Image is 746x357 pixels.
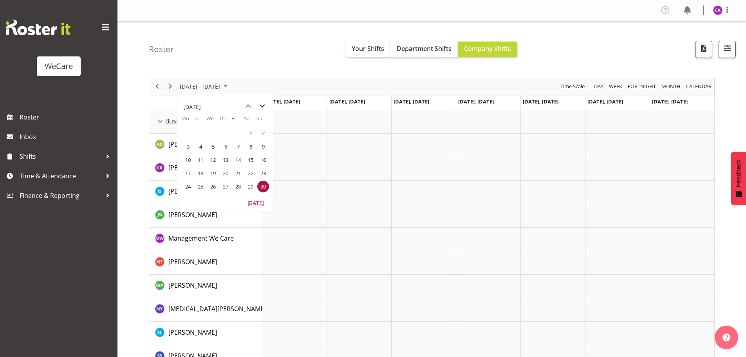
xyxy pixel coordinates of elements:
a: [PERSON_NAME] [168,281,217,290]
span: Week [608,82,623,91]
span: Business Support Office [165,116,236,126]
span: Management We Care [168,234,234,243]
span: Tuesday, June 4, 2024 [195,141,206,152]
span: calendar [685,82,712,91]
button: previous month [241,99,255,113]
span: Thursday, June 27, 2024 [220,181,231,192]
th: Tu [194,115,206,127]
td: Nikita Yates resource [149,298,262,322]
div: title [183,99,201,115]
span: Sunday, June 9, 2024 [257,141,269,152]
td: Millie Pumphrey resource [149,275,262,298]
div: previous period [150,78,164,95]
td: Aleea Devenport resource [149,134,262,157]
span: [DATE], [DATE] [329,98,365,105]
span: Monday, June 10, 2024 [182,154,194,166]
span: Tuesday, June 18, 2024 [195,167,206,179]
button: Timeline Week [608,82,624,91]
span: Sunday, June 23, 2024 [257,167,269,179]
span: [PERSON_NAME] [168,140,217,149]
span: [DATE], [DATE] [264,98,300,105]
a: [PERSON_NAME] [168,257,217,266]
span: Wednesday, June 5, 2024 [207,141,219,152]
a: [PERSON_NAME] [168,328,217,337]
span: Friday, June 28, 2024 [232,181,244,192]
button: Today [242,197,269,208]
td: Sunday, June 30, 2024 [256,180,269,193]
span: Saturday, June 22, 2024 [245,167,256,179]
span: Monday, June 17, 2024 [182,167,194,179]
span: Roster [20,111,114,123]
a: Management We Care [168,234,234,243]
span: Sunday, June 30, 2024 [257,181,269,192]
span: Thursday, June 13, 2024 [220,154,231,166]
td: Business Support Office resource [149,110,262,134]
span: Month [661,82,681,91]
div: June 24 - 30, 2024 [177,78,232,95]
button: Previous [152,82,163,91]
span: Wednesday, June 26, 2024 [207,181,219,192]
span: Wednesday, June 19, 2024 [207,167,219,179]
span: [DATE], [DATE] [652,98,688,105]
td: Isabel Simcox resource [149,181,262,204]
span: [PERSON_NAME] [168,187,217,196]
span: Company Shifts [464,44,511,53]
button: Filter Shifts [719,41,736,58]
span: Thursday, June 20, 2024 [220,167,231,179]
span: Sunday, June 16, 2024 [257,154,269,166]
span: Saturday, June 8, 2024 [245,141,256,152]
a: [PERSON_NAME] [168,163,217,172]
img: chloe-kim10479.jpg [713,5,723,15]
button: Company Shifts [458,42,517,57]
th: Mo [181,115,194,127]
span: Feedback [735,159,742,187]
button: Month [685,82,713,91]
span: Time Scale [560,82,585,91]
span: [PERSON_NAME] [168,281,217,290]
button: Next [165,82,176,91]
td: Management We Care resource [149,228,262,251]
th: Fr [231,115,244,127]
a: [PERSON_NAME] [168,140,217,149]
button: Your Shifts [345,42,390,57]
img: Rosterit website logo [6,20,70,35]
span: Shifts [20,150,102,162]
th: We [206,115,219,127]
a: [PERSON_NAME] [168,187,217,196]
td: Michelle Thomas resource [149,251,262,275]
h4: Roster [149,45,174,54]
span: [DATE], [DATE] [458,98,494,105]
span: [DATE], [DATE] [394,98,429,105]
a: [PERSON_NAME] [168,210,217,219]
span: Inbox [20,131,114,143]
th: Sa [244,115,256,127]
span: Department Shifts [397,44,452,53]
button: Department Shifts [390,42,458,57]
button: June 2024 [179,82,231,91]
img: help-xxl-2.png [723,333,730,341]
button: Time Scale [559,82,586,91]
button: Timeline Month [660,82,682,91]
a: [MEDICAL_DATA][PERSON_NAME] [168,304,266,314]
button: Download a PDF of the roster according to the set date range. [695,41,712,58]
span: [DATE] - [DATE] [179,82,221,91]
td: Sarah Lamont resource [149,322,262,345]
button: next month [255,99,269,113]
span: [DATE], [DATE] [523,98,558,105]
span: Friday, June 21, 2024 [232,167,244,179]
span: Sunday, June 2, 2024 [257,127,269,139]
span: Saturday, June 29, 2024 [245,181,256,192]
span: Thursday, June 6, 2024 [220,141,231,152]
span: Monday, June 24, 2024 [182,181,194,192]
div: WeCare [45,60,73,72]
span: Finance & Reporting [20,190,102,201]
span: Friday, June 14, 2024 [232,154,244,166]
span: Saturday, June 1, 2024 [245,127,256,139]
td: Chloe Kim resource [149,157,262,181]
span: Tuesday, June 25, 2024 [195,181,206,192]
span: Fortnight [627,82,657,91]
